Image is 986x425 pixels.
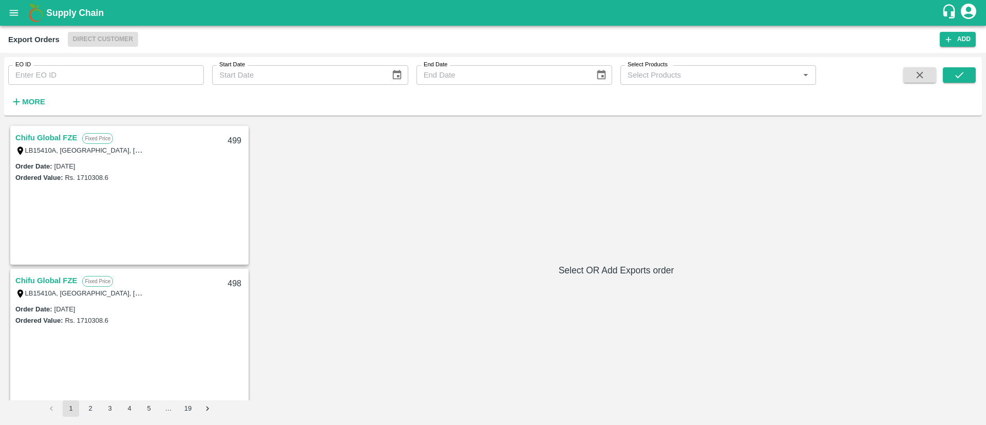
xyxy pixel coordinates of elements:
[387,65,407,85] button: Choose date
[26,3,46,23] img: logo
[46,8,104,18] b: Supply Chain
[628,61,668,69] label: Select Products
[42,400,217,417] nav: pagination navigation
[65,174,108,181] label: Rs. 1710308.6
[54,162,75,170] label: [DATE]
[221,129,248,153] div: 499
[121,400,138,417] button: Go to page 4
[424,61,447,69] label: End Date
[15,174,63,181] label: Ordered Value:
[2,1,26,25] button: open drawer
[255,263,978,278] h6: Select OR Add Exports order
[940,32,976,47] button: Add
[65,317,108,324] label: Rs. 1710308.6
[141,400,157,417] button: Go to page 5
[180,400,196,417] button: Go to page 19
[82,276,113,287] p: Fixed Price
[623,68,796,82] input: Select Products
[199,400,216,417] button: Go to next page
[25,289,349,297] label: LB15410A, [GEOGRAPHIC_DATA], [GEOGRAPHIC_DATA], [GEOGRAPHIC_DATA], [GEOGRAPHIC_DATA]
[219,61,245,69] label: Start Date
[82,400,99,417] button: Go to page 2
[221,272,248,296] div: 498
[416,65,587,85] input: End Date
[8,93,48,110] button: More
[592,65,611,85] button: Choose date
[25,146,349,154] label: LB15410A, [GEOGRAPHIC_DATA], [GEOGRAPHIC_DATA], [GEOGRAPHIC_DATA], [GEOGRAPHIC_DATA]
[941,4,959,22] div: customer-support
[15,162,52,170] label: Order Date :
[15,305,52,313] label: Order Date :
[8,65,204,85] input: Enter EO ID
[959,2,978,24] div: account of current user
[22,98,45,106] strong: More
[8,33,60,46] div: Export Orders
[160,404,177,414] div: …
[54,305,75,313] label: [DATE]
[15,274,77,287] a: Chifu Global FZE
[799,68,812,82] button: Open
[82,133,113,144] p: Fixed Price
[63,400,79,417] button: page 1
[15,61,31,69] label: EO ID
[15,317,63,324] label: Ordered Value:
[212,65,383,85] input: Start Date
[15,131,77,144] a: Chifu Global FZE
[102,400,118,417] button: Go to page 3
[46,6,941,20] a: Supply Chain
